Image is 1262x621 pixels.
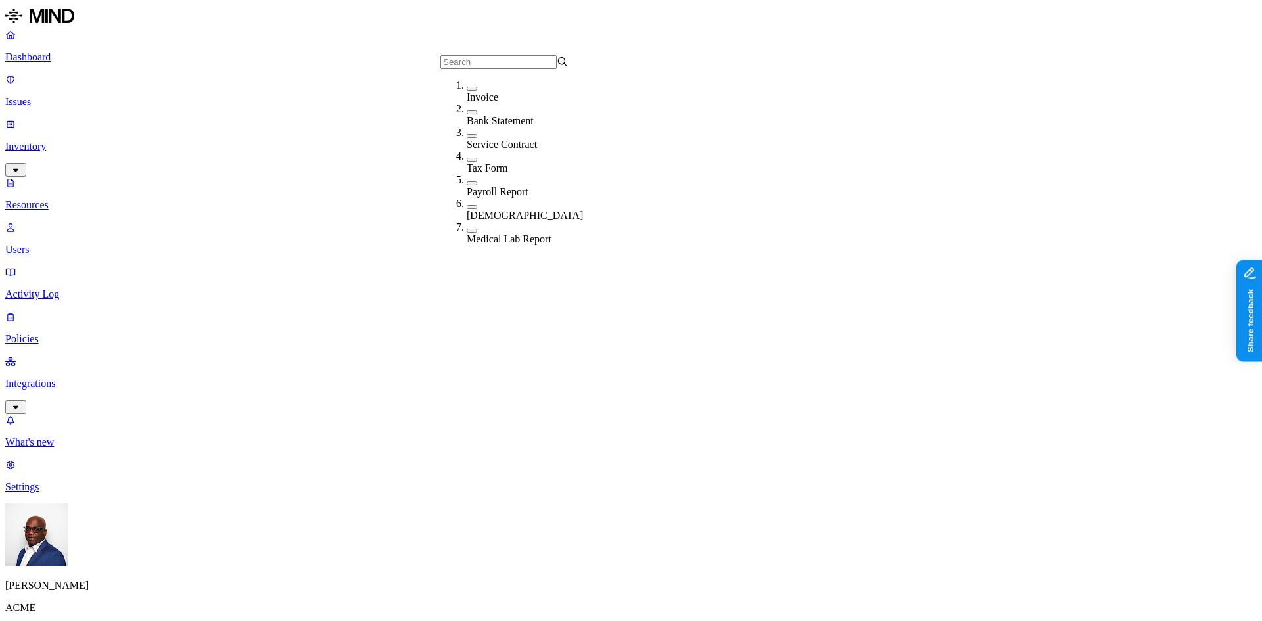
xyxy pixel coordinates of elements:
a: Issues [5,74,1257,108]
p: What's new [5,436,1257,448]
a: Dashboard [5,29,1257,63]
a: Integrations [5,356,1257,412]
div: Service Contract [467,139,595,150]
p: Inventory [5,141,1257,152]
p: Resources [5,199,1257,211]
a: Activity Log [5,266,1257,300]
a: MIND [5,5,1257,29]
div: Payroll Report [467,186,595,198]
div: [DEMOGRAPHIC_DATA] [467,210,595,221]
div: Medical Lab Report [467,233,595,245]
p: Dashboard [5,51,1257,63]
p: Settings [5,481,1257,493]
div: Tax Form [467,162,595,174]
a: What's new [5,414,1257,448]
p: Integrations [5,378,1257,390]
img: Gregory Thomas [5,503,68,566]
a: Users [5,221,1257,256]
a: Resources [5,177,1257,211]
p: Users [5,244,1257,256]
p: Activity Log [5,288,1257,300]
a: Policies [5,311,1257,345]
input: Search [440,55,557,69]
p: Issues [5,96,1257,108]
a: Inventory [5,118,1257,175]
p: Policies [5,333,1257,345]
div: Bank Statement [467,115,595,127]
img: MIND [5,5,74,26]
a: Settings [5,459,1257,493]
p: ACME [5,602,1257,614]
div: Invoice [467,91,595,103]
